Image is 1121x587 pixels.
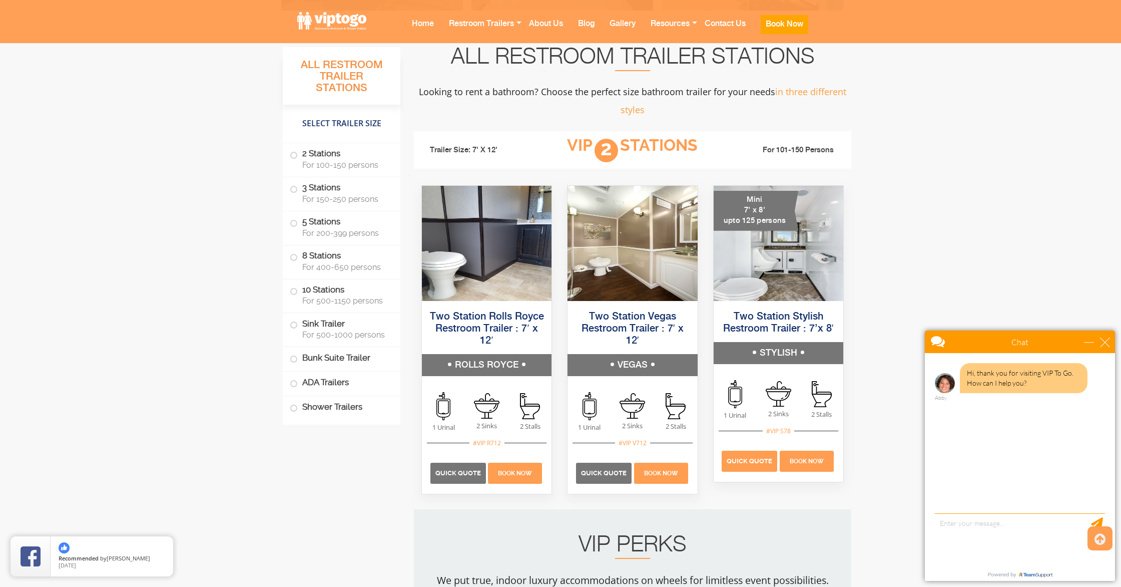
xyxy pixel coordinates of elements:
a: Book Now [633,468,689,477]
img: an icon of sink [474,393,499,419]
a: Restroom Trailers [441,11,521,50]
span: by [59,555,165,562]
span: For 500-1000 persons [302,330,388,340]
span: [DATE] [59,561,76,569]
a: Two Station Rolls Royce Restroom Trailer : 7′ x 12′ [430,312,544,346]
li: Trailer Size: 7' X 12' [421,136,528,165]
img: A mini restroom trailer with two separate stations and separate doors for males and females [714,186,843,301]
img: an icon of urinal [583,392,597,420]
span: 2 Sinks [465,421,508,431]
label: 2 Stations [290,143,393,174]
span: For 150-250 persons [302,194,388,204]
span: 2 Sinks [611,421,654,431]
img: an icon of urinal [728,380,742,408]
label: Shower Trailers [290,396,393,418]
div: #VIP V712 [615,438,650,448]
h2: VIP PERKS [434,535,831,559]
span: 2 Stalls [508,422,551,431]
h2: All Restroom Trailer Stations [414,47,851,71]
span: 2 [595,139,618,162]
img: an icon of stall [812,381,832,407]
img: an icon of sink [766,381,791,407]
div: #VIP S78 [763,426,794,436]
a: Book Now [487,468,543,477]
label: Sink Trailer [290,313,393,344]
a: About Us [521,11,571,50]
span: 1 Urinal [714,411,757,420]
h5: ROLLS ROYCE [422,354,551,376]
label: ADA Trailers [290,372,393,393]
span: For 500-1150 persons [302,296,388,306]
label: 8 Stations [290,245,393,276]
li: For 101-150 Persons [737,145,844,156]
img: an icon of stall [520,393,540,419]
span: 2 Sinks [757,409,800,419]
span: Book Now [790,458,824,465]
span: For 100-150 persons [302,160,388,170]
span: For 400-650 persons [302,262,388,272]
button: Book Now [761,15,808,34]
a: Book Now [779,456,835,465]
h4: Select Trailer Size [283,109,400,138]
img: thumbs up icon [59,542,70,553]
a: Gallery [602,11,643,50]
span: For 200-399 persons [302,228,388,238]
h5: VEGAS [568,354,697,376]
span: [PERSON_NAME] [107,554,150,562]
h3: All Restroom Trailer Stations [283,56,400,105]
img: an icon of urinal [436,392,450,420]
a: Contact Us [697,11,753,50]
a: Home [404,11,441,50]
span: Recommended [59,554,99,562]
a: Quick Quote [722,456,778,465]
h3: VIP Stations [528,137,737,164]
img: an icon of sink [620,393,645,419]
a: Two Station Vegas Restroom Trailer : 7′ x 12′ [582,312,684,346]
span: 1 Urinal [568,423,611,432]
span: Book Now [644,470,678,477]
span: Quick Quote [727,457,772,465]
span: Quick Quote [435,469,481,477]
label: 3 Stations [290,177,393,208]
a: Two Station Stylish Restroom Trailer : 7’x 8′ [723,312,834,334]
div: Mini 7' x 8' upto 125 persons [714,191,799,231]
img: Side view of two station restroom trailer with separate doors for males and females [568,186,697,301]
iframe: Live Chat Box [919,325,1121,587]
span: 2 Stalls [800,410,843,419]
span: Book Now [498,470,532,477]
img: Side view of two station restroom trailer with separate doors for males and females [422,186,551,301]
a: Quick Quote [576,468,633,477]
label: 5 Stations [290,211,393,242]
a: Quick Quote [430,468,487,477]
label: Bunk Suite Trailer [290,347,393,369]
a: Book Now [753,11,816,56]
h5: STYLISH [714,342,843,364]
a: Resources [643,11,697,50]
span: 2 Stalls [654,422,697,431]
span: Quick Quote [581,469,627,477]
div: #VIP R712 [469,438,504,448]
img: an icon of stall [666,393,686,419]
label: 10 Stations [290,279,393,311]
a: Blog [571,11,602,50]
img: Review Rating [21,546,41,566]
p: Looking to rent a bathroom? Choose the perfect size bathroom trailer for your needs [414,83,851,119]
span: 1 Urinal [422,423,465,432]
